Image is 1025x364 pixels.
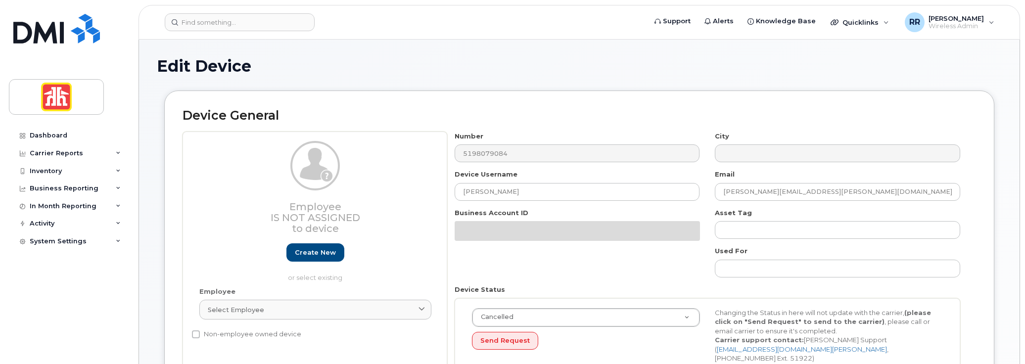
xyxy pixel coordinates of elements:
[271,212,360,224] span: Is not assigned
[157,57,1002,75] h1: Edit Device
[286,243,344,262] a: Create new
[715,170,735,179] label: Email
[455,285,505,294] label: Device Status
[455,132,483,141] label: Number
[292,223,339,234] span: to device
[199,201,431,234] h3: Employee
[715,246,747,256] label: Used For
[192,328,301,340] label: Non-employee owned device
[199,300,431,319] a: Select employee
[715,336,804,344] strong: Carrier support contact:
[199,273,431,282] p: or select existing
[192,330,200,338] input: Non-employee owned device
[475,313,513,321] span: Cancelled
[199,287,235,296] label: Employee
[707,308,950,363] div: Changing the Status in here will not update with the carrier, , please call or email carrier to e...
[208,305,264,315] span: Select employee
[715,208,752,218] label: Asset Tag
[472,309,699,326] a: Cancelled
[183,109,976,123] h2: Device General
[472,332,538,350] button: Send Request
[715,132,729,141] label: City
[717,345,887,353] a: [EMAIL_ADDRESS][DOMAIN_NAME][PERSON_NAME]
[455,208,528,218] label: Business Account ID
[455,170,517,179] label: Device Username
